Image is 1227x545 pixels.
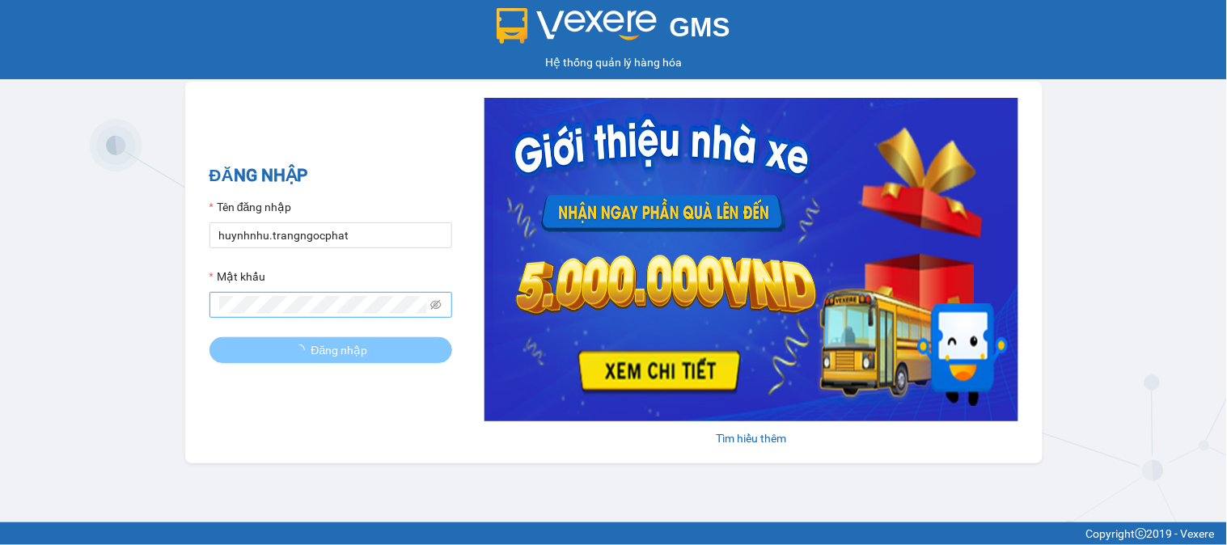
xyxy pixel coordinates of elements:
[670,12,730,42] span: GMS
[209,222,452,248] input: Tên đăng nhập
[209,337,452,363] button: Đăng nhập
[484,98,1018,421] img: banner-0
[1136,528,1147,539] span: copyright
[311,341,368,359] span: Đăng nhập
[430,299,442,311] span: eye-invisible
[4,53,1223,71] div: Hệ thống quản lý hàng hóa
[497,24,730,37] a: GMS
[209,268,265,285] label: Mật khẩu
[209,198,292,216] label: Tên đăng nhập
[294,344,311,356] span: loading
[219,296,428,314] input: Mật khẩu
[209,163,452,189] h2: ĐĂNG NHẬP
[497,8,657,44] img: logo 2
[484,429,1018,447] div: Tìm hiểu thêm
[12,525,1215,543] div: Copyright 2019 - Vexere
